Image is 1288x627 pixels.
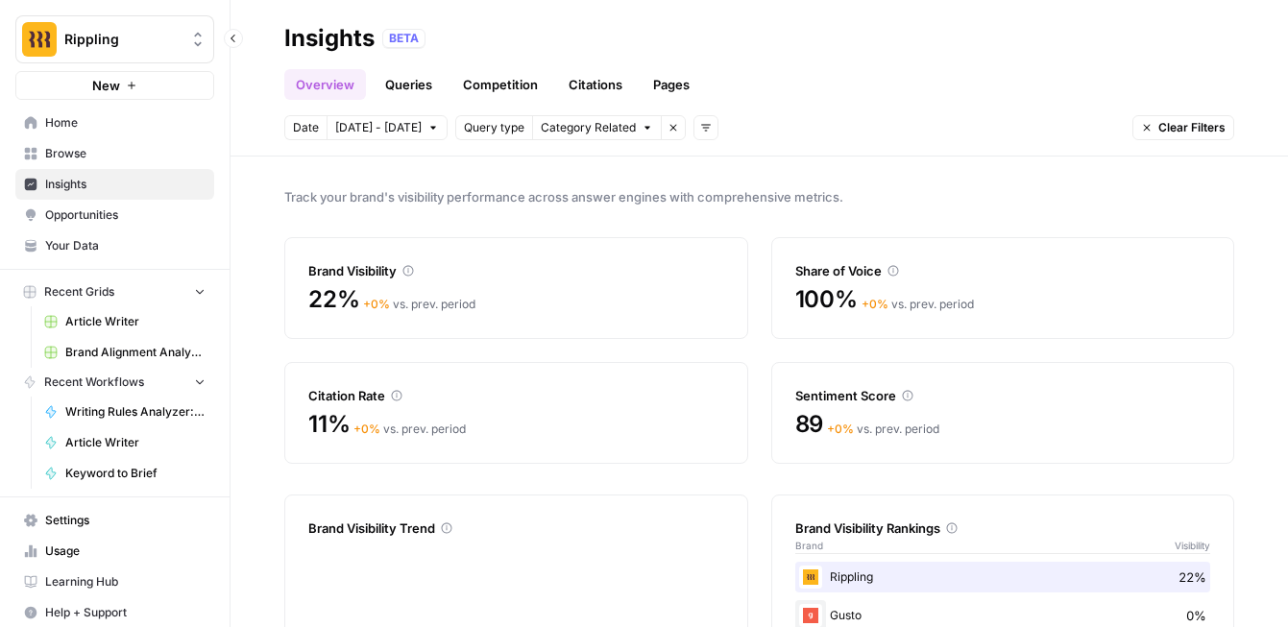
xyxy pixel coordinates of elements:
[65,465,206,482] span: Keyword to Brief
[862,297,888,311] span: + 0 %
[36,397,214,427] a: Writing Rules Analyzer: Brand Alignment (top pages) 🎯
[827,421,939,438] div: vs. prev. period
[45,604,206,621] span: Help + Support
[45,206,206,224] span: Opportunities
[382,29,425,48] div: BETA
[45,114,206,132] span: Home
[353,421,466,438] div: vs. prev. period
[15,567,214,597] a: Learning Hub
[541,119,636,136] span: Category Related
[15,536,214,567] a: Usage
[15,15,214,63] button: Workspace: Rippling
[1175,538,1210,553] span: Visibility
[827,422,854,436] span: + 0 %
[65,344,206,361] span: Brand Alignment Analyzer
[45,512,206,529] span: Settings
[22,22,57,57] img: Rippling Logo
[795,409,824,440] span: 89
[15,71,214,100] button: New
[308,386,724,405] div: Citation Rate
[45,237,206,254] span: Your Data
[36,427,214,458] a: Article Writer
[363,297,390,311] span: + 0 %
[795,284,858,315] span: 100%
[15,230,214,261] a: Your Data
[36,458,214,489] a: Keyword to Brief
[284,23,375,54] div: Insights
[464,119,524,136] span: Query type
[65,313,206,330] span: Article Writer
[65,434,206,451] span: Article Writer
[44,374,144,391] span: Recent Workflows
[45,543,206,560] span: Usage
[1179,567,1206,587] span: 22%
[15,505,214,536] a: Settings
[284,69,366,100] a: Overview
[284,187,1234,206] span: Track your brand's visibility performance across answer engines with comprehensive metrics.
[36,306,214,337] a: Article Writer
[353,422,380,436] span: + 0 %
[45,176,206,193] span: Insights
[293,119,319,136] span: Date
[557,69,634,100] a: Citations
[795,261,1211,280] div: Share of Voice
[1132,115,1234,140] button: Clear Filters
[15,138,214,169] a: Browse
[15,169,214,200] a: Insights
[799,604,822,627] img: y279iqyna18kvu1rhwzej2cctjw6
[15,368,214,397] button: Recent Workflows
[335,119,422,136] span: [DATE] - [DATE]
[862,296,974,313] div: vs. prev. period
[15,200,214,230] a: Opportunities
[44,283,114,301] span: Recent Grids
[374,69,444,100] a: Queries
[451,69,549,100] a: Competition
[308,518,724,538] div: Brand Visibility Trend
[15,108,214,138] a: Home
[15,277,214,306] button: Recent Grids
[642,69,701,100] a: Pages
[1186,606,1206,625] span: 0%
[795,386,1211,405] div: Sentiment Score
[363,296,475,313] div: vs. prev. period
[64,30,181,49] span: Rippling
[308,409,350,440] span: 11%
[795,538,823,553] span: Brand
[45,573,206,591] span: Learning Hub
[1158,119,1226,136] span: Clear Filters
[308,284,359,315] span: 22%
[308,261,724,280] div: Brand Visibility
[795,518,1211,538] div: Brand Visibility Rankings
[795,562,1211,592] div: Rippling
[799,566,822,589] img: lnwsrvugt38i6wgehz6qjtfewm3g
[327,115,448,140] button: [DATE] - [DATE]
[92,76,120,95] span: New
[36,337,214,368] a: Brand Alignment Analyzer
[65,403,206,421] span: Writing Rules Analyzer: Brand Alignment (top pages) 🎯
[45,145,206,162] span: Browse
[532,115,661,140] button: Category Related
